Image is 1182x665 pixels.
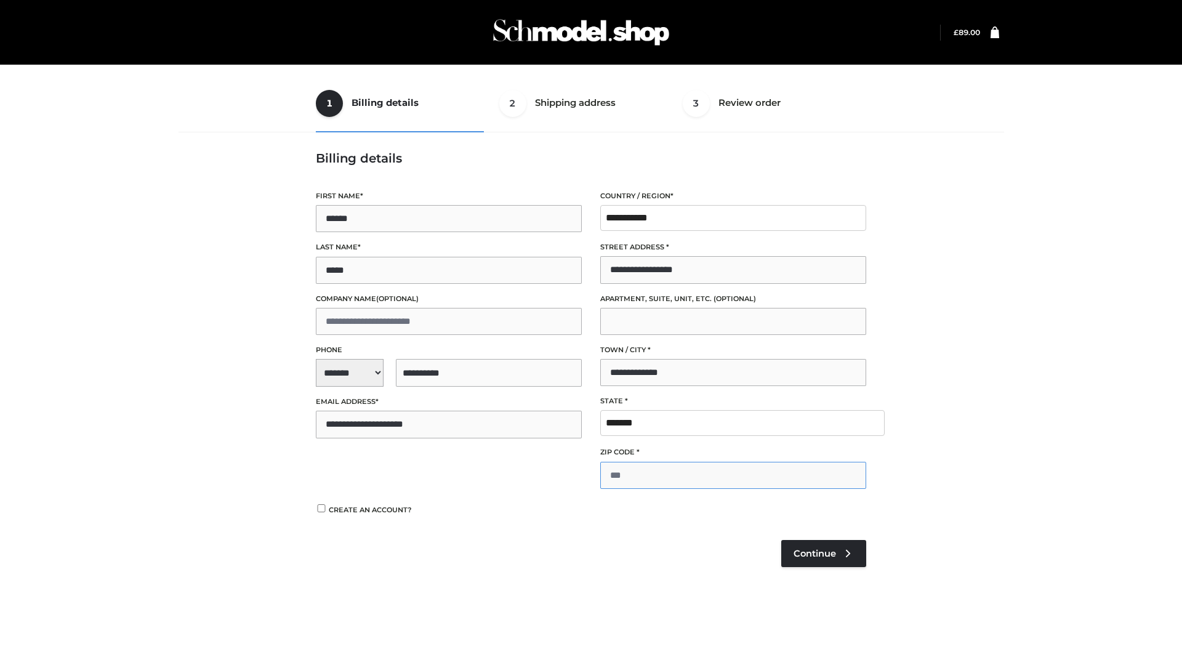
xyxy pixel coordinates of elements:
label: State [600,395,866,407]
label: Street address [600,241,866,253]
label: Company name [316,293,582,305]
span: £ [954,28,959,37]
span: (optional) [714,294,756,303]
label: First name [316,190,582,202]
span: (optional) [376,294,419,303]
span: Create an account? [329,506,412,514]
label: ZIP Code [600,446,866,458]
span: Continue [794,548,836,559]
label: Phone [316,344,582,356]
label: Country / Region [600,190,866,202]
label: Last name [316,241,582,253]
h3: Billing details [316,151,866,166]
label: Apartment, suite, unit, etc. [600,293,866,305]
img: Schmodel Admin 964 [489,8,673,57]
a: £89.00 [954,28,980,37]
a: Continue [781,540,866,567]
bdi: 89.00 [954,28,980,37]
label: Email address [316,396,582,408]
input: Create an account? [316,504,327,512]
label: Town / City [600,344,866,356]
